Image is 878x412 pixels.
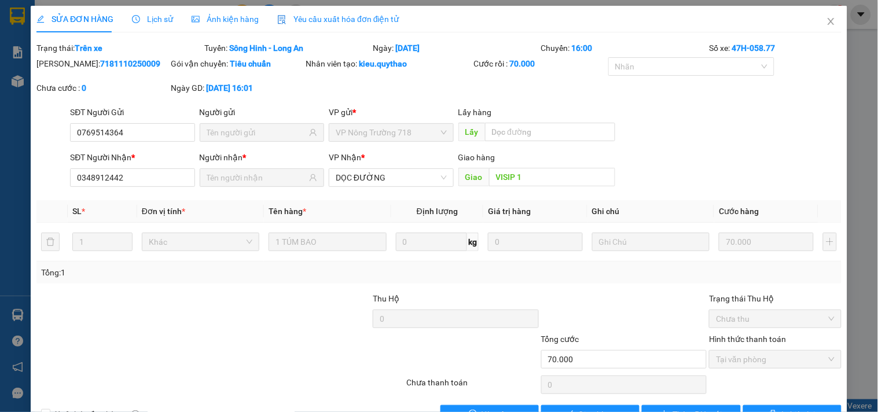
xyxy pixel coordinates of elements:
[709,334,786,344] label: Hình thức thanh toán
[207,83,254,93] b: [DATE] 16:01
[709,292,841,305] div: Trạng thái Thu Hộ
[132,14,173,24] span: Lịch sử
[192,14,259,24] span: Ảnh kiện hàng
[72,207,82,216] span: SL
[75,43,102,53] b: Trên xe
[277,15,286,24] img: icon
[485,123,615,141] input: Dọc đường
[815,6,847,38] button: Close
[36,57,168,70] div: [PERSON_NAME]:
[716,310,834,328] span: Chưa thu
[100,59,160,68] b: 7181110250009
[329,153,361,162] span: VP Nhận
[41,266,340,279] div: Tổng: 1
[230,59,271,68] b: Tiêu chuẩn
[336,169,446,186] span: DỌC ĐƯỜNG
[541,334,579,344] span: Tổng cước
[405,376,539,396] div: Chưa thanh toán
[36,82,168,94] div: Chưa cước :
[36,14,113,24] span: SỬA ĐƠN HÀNG
[230,43,304,53] b: Sông Hinh - Long An
[587,200,714,223] th: Ghi chú
[142,207,185,216] span: Đơn vị tính
[277,14,399,24] span: Yêu cầu xuất hóa đơn điện tử
[826,17,836,26] span: close
[474,57,606,70] div: Cước rồi :
[417,207,458,216] span: Định lượng
[36,15,45,23] span: edit
[458,168,489,186] span: Giao
[269,207,306,216] span: Tên hàng
[41,233,60,251] button: delete
[204,42,372,54] div: Tuyến:
[467,233,479,251] span: kg
[540,42,708,54] div: Chuyến:
[592,233,710,251] input: Ghi Chú
[719,233,814,251] input: 0
[269,233,386,251] input: VD: Bàn, Ghế
[309,128,317,137] span: user
[458,108,492,117] span: Lấy hàng
[336,124,446,141] span: VP Nông Trường 718
[372,42,540,54] div: Ngày:
[309,174,317,182] span: user
[716,351,834,368] span: Tại văn phòng
[510,59,535,68] b: 70.000
[489,168,615,186] input: Dọc đường
[200,151,324,164] div: Người nhận
[192,15,200,23] span: picture
[149,233,252,251] span: Khác
[823,233,837,251] button: plus
[359,59,407,68] b: kieu.quythao
[207,171,307,184] input: Tên người nhận
[488,233,583,251] input: 0
[329,106,453,119] div: VP gửi
[458,123,485,141] span: Lấy
[70,106,194,119] div: SĐT Người Gửi
[488,207,531,216] span: Giá trị hàng
[35,42,204,54] div: Trạng thái:
[200,106,324,119] div: Người gửi
[171,57,303,70] div: Gói vận chuyển:
[708,42,842,54] div: Số xe:
[572,43,593,53] b: 16:00
[719,207,759,216] span: Cước hàng
[306,57,472,70] div: Nhân viên tạo:
[395,43,420,53] b: [DATE]
[82,83,86,93] b: 0
[207,126,307,139] input: Tên người gửi
[171,82,303,94] div: Ngày GD:
[732,43,775,53] b: 47H-058.77
[373,294,399,303] span: Thu Hộ
[458,153,495,162] span: Giao hàng
[132,15,140,23] span: clock-circle
[70,151,194,164] div: SĐT Người Nhận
